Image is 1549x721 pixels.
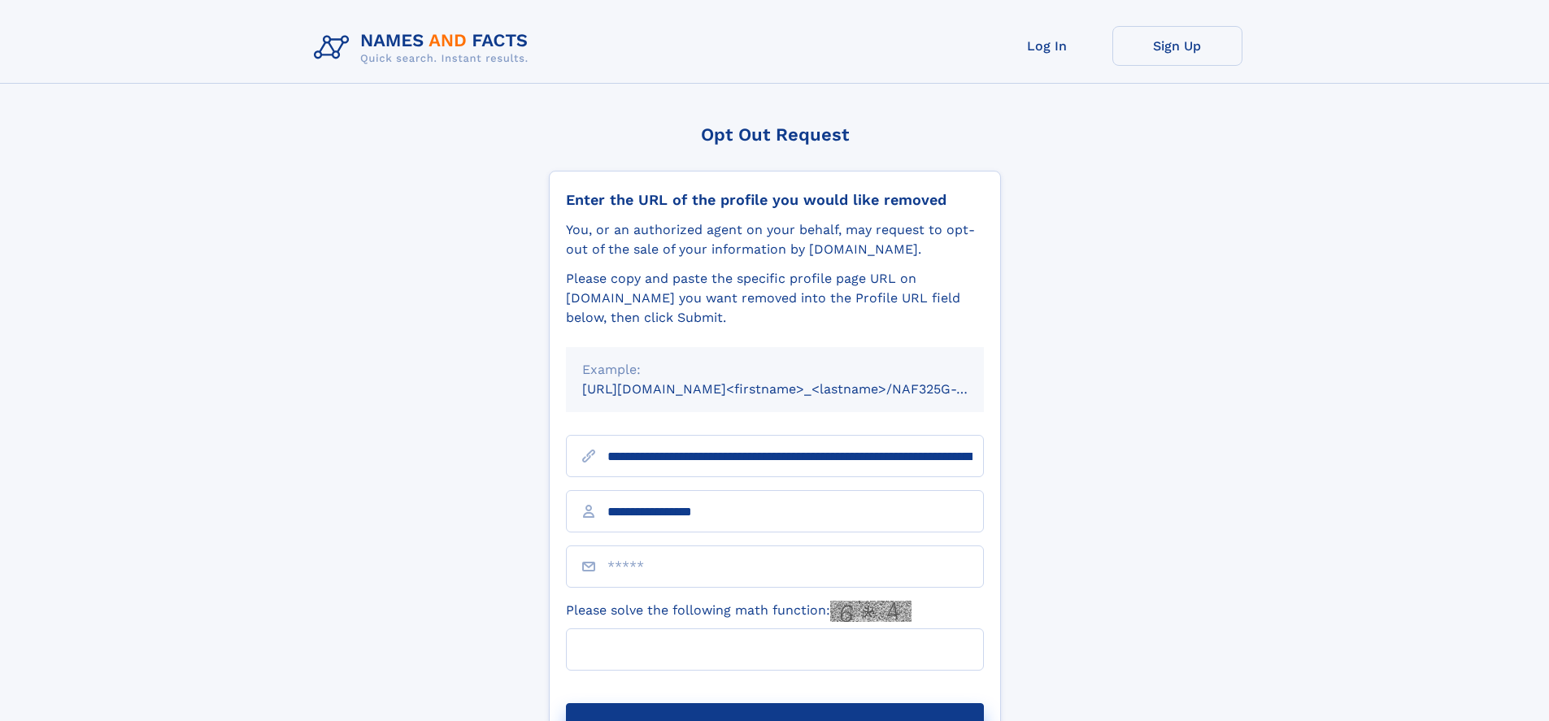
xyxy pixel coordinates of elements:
img: Logo Names and Facts [307,26,542,70]
a: Sign Up [1112,26,1242,66]
label: Please solve the following math function: [566,601,912,622]
a: Log In [982,26,1112,66]
div: You, or an authorized agent on your behalf, may request to opt-out of the sale of your informatio... [566,220,984,259]
div: Example: [582,360,968,380]
small: [URL][DOMAIN_NAME]<firstname>_<lastname>/NAF325G-xxxxxxxx [582,381,1015,397]
div: Enter the URL of the profile you would like removed [566,191,984,209]
div: Please copy and paste the specific profile page URL on [DOMAIN_NAME] you want removed into the Pr... [566,269,984,328]
div: Opt Out Request [549,124,1001,145]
